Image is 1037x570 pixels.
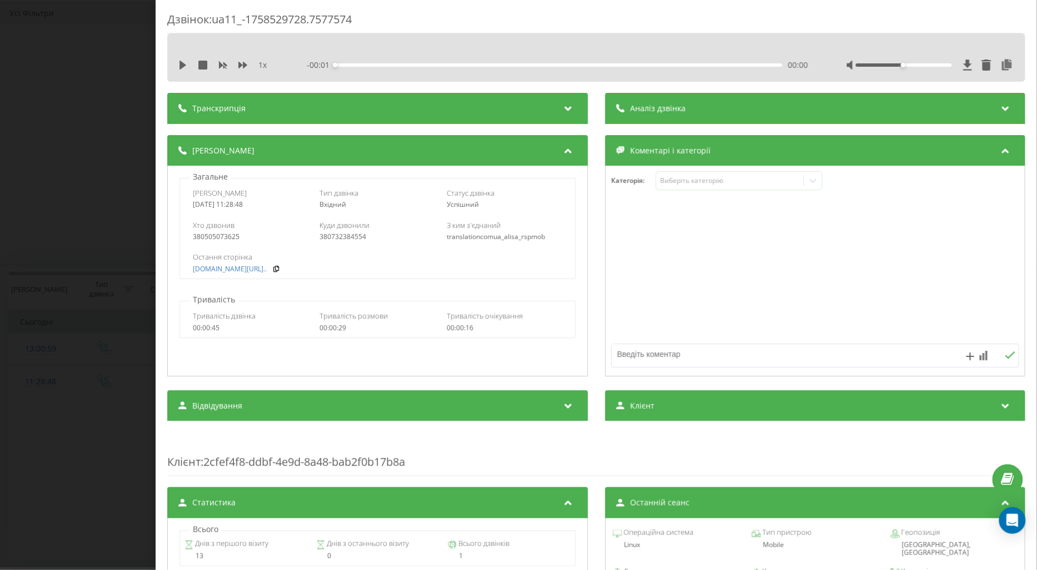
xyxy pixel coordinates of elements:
[752,541,879,549] div: Mobile
[761,527,811,538] span: Тип пристрою
[630,400,654,412] span: Клієнт
[999,507,1026,534] div: Open Intercom Messenger
[193,252,252,262] span: Остання сторінка
[448,552,570,560] div: 1
[447,324,562,332] div: 00:00:16
[447,188,495,198] span: Статус дзвінка
[447,220,501,230] span: З ким з'єднаний
[891,541,1018,557] div: [GEOGRAPHIC_DATA], [GEOGRAPHIC_DATA]
[320,324,435,332] div: 00:00:29
[193,538,268,549] span: Днів з першого візиту
[190,524,221,535] p: Всього
[447,233,562,241] div: translationcomua_alisa_rspmob
[630,497,689,508] span: Останній сеанс
[320,200,346,209] span: Вхідний
[193,220,235,230] span: Хто дзвонив
[320,311,388,321] span: Тривалість розмови
[167,432,1025,476] div: : 2cfef4f8-ddbf-4e9d-8a48-bab2f0b17b8a
[316,552,438,560] div: 0
[788,60,808,71] span: 00:00
[447,311,523,321] span: Тривалість очікування
[900,527,940,538] span: Геопозиція
[192,145,255,156] span: [PERSON_NAME]
[190,294,238,305] p: Тривалість
[901,63,905,67] div: Accessibility label
[447,200,479,209] span: Успішний
[193,201,308,209] div: [DATE] 11:28:48
[192,400,242,412] span: Відвідування
[630,103,685,114] span: Аналіз дзвінка
[167,454,201,469] span: Клієнт
[190,171,231,182] p: Загальне
[333,63,337,67] div: Accessibility label
[611,177,655,185] h4: Категорія :
[320,188,358,198] span: Тип дзвінка
[192,103,246,114] span: Транскрипція
[621,527,693,538] span: Операційна система
[193,233,308,241] div: 380505073625
[167,12,1025,33] div: Дзвінок : ua11_-1758529728.7577574
[457,538,510,549] span: Всього дзвінків
[320,233,435,241] div: 380732384554
[193,188,247,198] span: [PERSON_NAME]
[193,311,256,321] span: Тривалість дзвінка
[193,324,308,332] div: 00:00:45
[320,220,370,230] span: Куди дзвонили
[307,60,335,71] span: - 00:01
[325,538,409,549] span: Днів з останнього візиту
[185,552,307,560] div: 13
[612,541,739,549] div: Linux
[193,265,267,273] a: [DOMAIN_NAME][URL]..
[258,60,267,71] span: 1 x
[660,176,799,185] div: Виберіть категорію
[630,145,710,156] span: Коментарі і категорії
[192,497,236,508] span: Статистика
